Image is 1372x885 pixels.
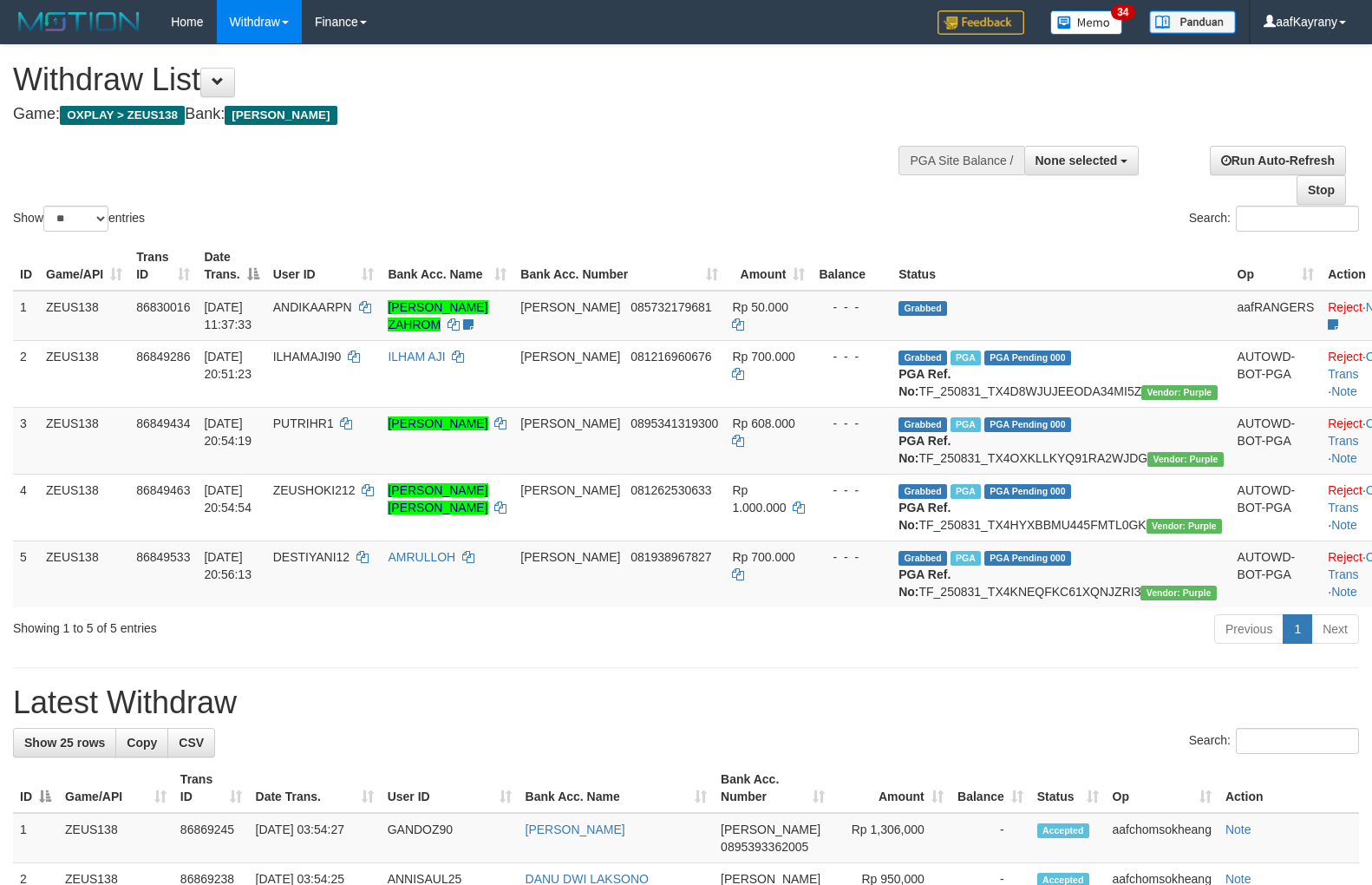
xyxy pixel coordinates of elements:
[819,548,885,566] div: - - -
[13,728,116,757] a: Show 25 rows
[898,551,947,566] span: Grabbed
[819,415,885,432] div: - - -
[43,206,108,232] select: Showentries
[1328,550,1362,564] a: Reject
[898,567,951,599] b: PGA Ref. No:
[1147,519,1222,534] span: Vendor URL: https://trx4.1velocity.biz
[381,241,513,291] th: Bank Acc. Name: activate to sort column ascending
[1283,614,1312,644] a: 1
[1189,206,1359,232] label: Search:
[13,613,559,637] div: Showing 1 to 5 of 5 entries
[115,728,168,757] a: Copy
[24,736,105,750] span: Show 25 rows
[1106,764,1218,813] th: Op: activate to sort column ascending
[938,10,1024,35] img: Feedback.jpg
[526,823,625,836] a: [PERSON_NAME]
[1231,541,1322,607] td: AUTOWD-BOT-PGA
[39,407,129,474] td: ZEUS138
[13,541,39,607] td: 5
[13,813,58,863] td: 1
[520,416,620,430] span: [PERSON_NAME]
[273,550,350,564] span: DESTIYANI12
[136,550,190,564] span: 86849533
[197,241,265,291] th: Date Trans.: activate to sort column descending
[984,551,1071,566] span: PGA Pending
[898,434,951,465] b: PGA Ref. No:
[266,241,382,291] th: User ID: activate to sort column ascending
[39,474,129,541] td: ZEUS138
[225,106,336,125] span: [PERSON_NAME]
[630,350,711,364] span: Copy 081216960676 to clipboard
[951,351,981,365] span: Marked by aafRornrotha
[898,484,947,499] span: Grabbed
[1111,4,1134,20] span: 34
[388,300,487,331] a: [PERSON_NAME] ZAHROM
[1149,10,1236,34] img: panduan.png
[1297,175,1346,205] a: Stop
[898,146,1023,175] div: PGA Site Balance /
[630,300,711,314] span: Copy 085732179681 to clipboard
[1328,300,1362,314] a: Reject
[58,764,173,813] th: Game/API: activate to sort column ascending
[13,291,39,341] td: 1
[13,9,145,35] img: MOTION_logo.png
[520,483,620,497] span: [PERSON_NAME]
[892,474,1230,541] td: TF_250831_TX4HYXBBMU445FMTL0GK
[273,350,342,364] span: ILHAMAJI90
[1147,452,1223,467] span: Vendor URL: https://trx4.1velocity.biz
[173,813,249,863] td: 86869245
[204,483,252,515] span: [DATE] 20:54:54
[13,407,39,474] td: 3
[721,823,820,836] span: [PERSON_NAME]
[1231,407,1322,474] td: AUTOWD-BOT-PGA
[39,241,129,291] th: Game/API: activate to sort column ascending
[381,764,519,813] th: User ID: activate to sort column ascending
[898,301,947,316] span: Grabbed
[1231,340,1322,407] td: AUTOWD-BOT-PGA
[13,62,898,97] h1: Withdraw List
[249,764,381,813] th: Date Trans.: activate to sort column ascending
[1236,206,1359,232] input: Search:
[129,241,197,291] th: Trans ID: activate to sort column ascending
[732,550,794,564] span: Rp 700.000
[898,351,947,365] span: Grabbed
[898,367,951,398] b: PGA Ref. No:
[1141,385,1217,400] span: Vendor URL: https://trx4.1velocity.biz
[714,764,832,813] th: Bank Acc. Number: activate to sort column ascending
[1030,764,1106,813] th: Status: activate to sort column ascending
[1024,146,1140,175] button: None selected
[1036,154,1118,167] span: None selected
[1050,10,1123,35] img: Button%20Memo.svg
[1328,350,1362,364] a: Reject
[1214,614,1284,644] a: Previous
[136,483,190,497] span: 86849463
[179,736,204,750] span: CSV
[13,241,39,291] th: ID
[630,483,711,497] span: Copy 081262530633 to clipboard
[732,300,788,314] span: Rp 50.000
[951,417,981,432] span: Marked by aafRornrotha
[13,340,39,407] td: 2
[1106,813,1218,863] td: aafchomsokheang
[273,483,356,497] span: ZEUSHOKI212
[167,728,215,757] a: CSV
[1231,291,1322,341] td: aafRANGERS
[39,291,129,341] td: ZEUS138
[127,736,157,750] span: Copy
[819,348,885,365] div: - - -
[732,483,786,515] span: Rp 1.000.000
[892,241,1230,291] th: Status
[1225,823,1251,836] a: Note
[1331,585,1357,599] a: Note
[39,340,129,407] td: ZEUS138
[519,764,715,813] th: Bank Acc. Name: activate to sort column ascending
[136,300,190,314] span: 86830016
[984,417,1071,432] span: PGA Pending
[1231,241,1322,291] th: Op: activate to sort column ascending
[819,298,885,316] div: - - -
[388,483,487,515] a: [PERSON_NAME] [PERSON_NAME]
[832,764,951,813] th: Amount: activate to sort column ascending
[136,350,190,364] span: 86849286
[204,300,252,331] span: [DATE] 11:37:33
[1328,483,1362,497] a: Reject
